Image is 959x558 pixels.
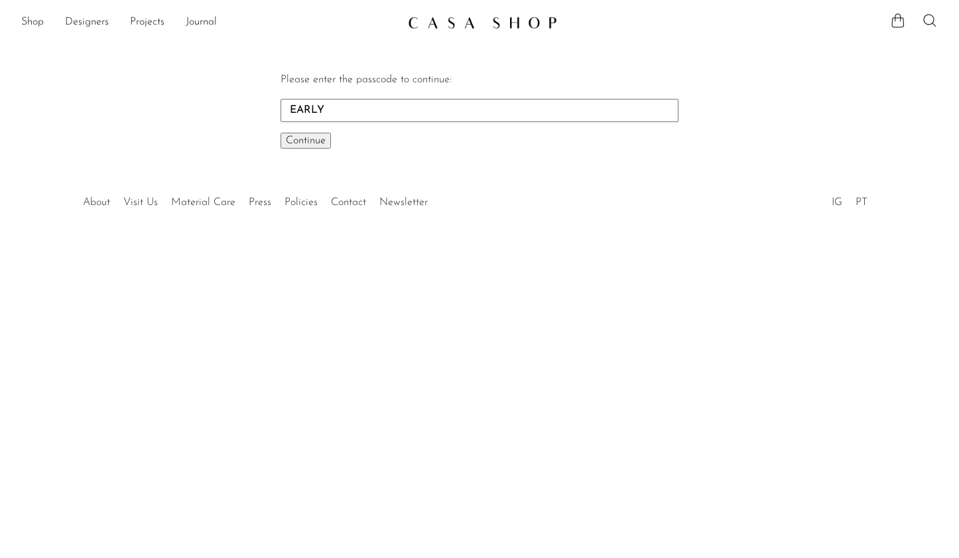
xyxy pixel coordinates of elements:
a: IG [832,197,842,208]
label: Please enter the passcode to continue: [281,74,452,85]
ul: Social Medias [825,186,874,212]
a: PT [856,197,867,208]
a: Material Care [171,197,235,208]
a: Designers [65,14,109,31]
nav: Desktop navigation [21,11,397,34]
a: Shop [21,14,44,31]
a: Press [249,197,271,208]
ul: Quick links [76,186,434,212]
span: Continue [286,135,326,146]
a: Policies [285,197,318,208]
ul: NEW HEADER MENU [21,11,397,34]
a: Projects [130,14,164,31]
a: Visit Us [123,197,158,208]
a: About [83,197,110,208]
a: Contact [331,197,366,208]
button: Continue [281,133,331,149]
a: Journal [186,14,217,31]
